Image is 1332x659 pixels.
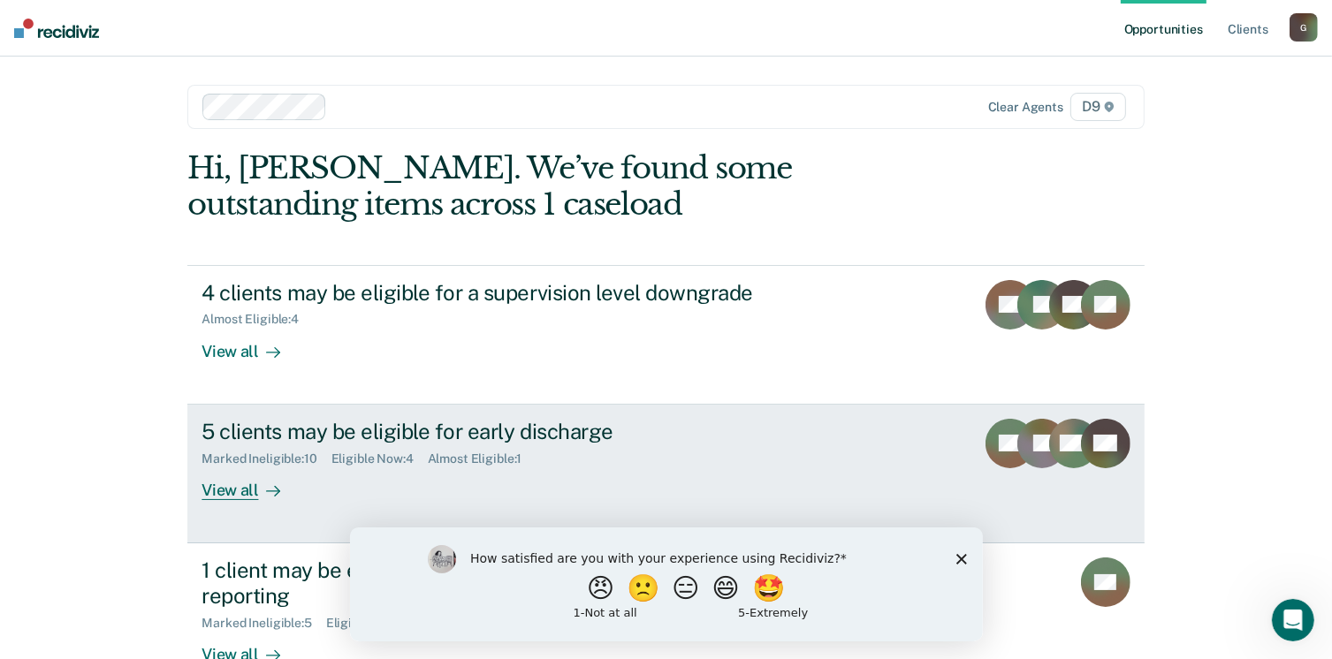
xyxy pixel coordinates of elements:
a: 5 clients may be eligible for early dischargeMarked Ineligible:10Eligible Now:4Almost Eligible:1V... [187,405,1144,543]
div: Clear agents [988,100,1063,115]
div: Almost Eligible : 4 [202,312,313,327]
div: Almost Eligible : 1 [428,451,537,466]
div: 4 clients may be eligible for a supervision level downgrade [202,280,822,306]
a: 4 clients may be eligible for a supervision level downgradeAlmost Eligible:4View all [187,265,1144,405]
div: View all [202,466,301,500]
span: D9 [1070,93,1126,121]
iframe: Intercom live chat [1272,599,1314,641]
div: Hi, [PERSON_NAME]. We’ve found some outstanding items across 1 caseload [187,150,953,223]
div: View all [202,327,301,361]
iframe: Survey by Kim from Recidiviz [350,527,983,641]
div: Marked Ineligible : 5 [202,616,325,631]
div: Eligible Now : 1 [326,616,420,631]
div: Marked Ineligible : 10 [202,451,331,466]
img: Recidiviz [14,19,99,38]
div: Eligible Now : 4 [331,451,428,466]
div: 5 clients may be eligible for early discharge [202,419,822,444]
button: G [1290,13,1318,42]
div: 1 client may be eligible for downgrade to a minimum telephone reporting [202,557,822,609]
